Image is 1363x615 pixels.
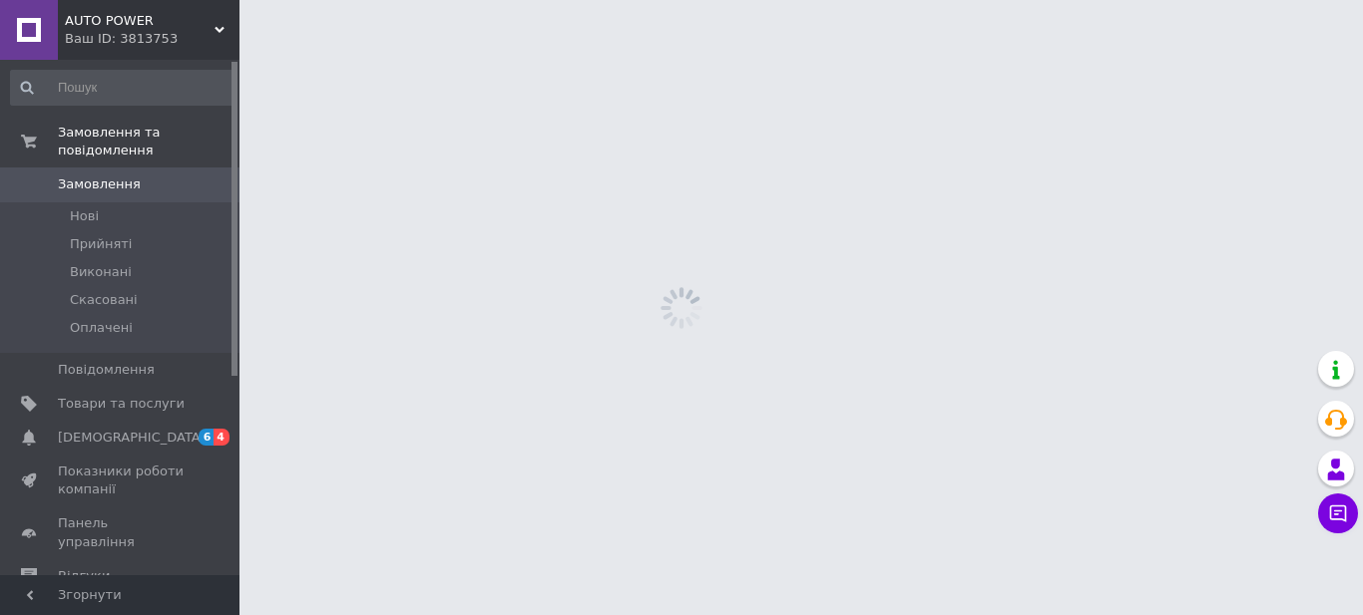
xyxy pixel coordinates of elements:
span: AUTO POWER [65,12,215,30]
div: Ваш ID: 3813753 [65,30,239,48]
span: Показники роботи компанії [58,462,185,498]
span: Замовлення та повідомлення [58,124,239,159]
span: Прийняті [70,235,132,253]
span: Скасовані [70,291,138,309]
span: Товари та послуги [58,395,185,413]
span: [DEMOGRAPHIC_DATA] [58,429,206,447]
span: Нові [70,207,99,225]
span: Замовлення [58,175,141,193]
span: Оплачені [70,319,133,337]
span: 4 [214,429,229,446]
span: Виконані [70,263,132,281]
span: 6 [199,429,215,446]
input: Пошук [10,70,235,106]
button: Чат з покупцем [1318,493,1358,533]
span: Відгуки [58,567,110,585]
span: Повідомлення [58,361,155,379]
span: Панель управління [58,514,185,550]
